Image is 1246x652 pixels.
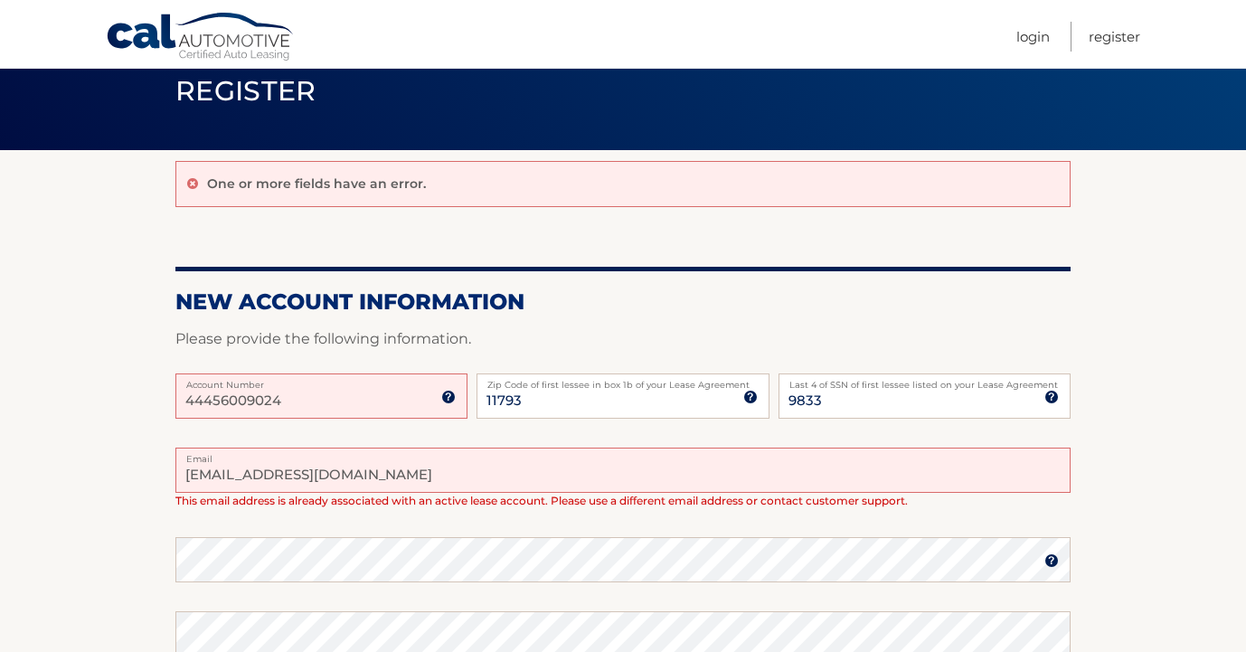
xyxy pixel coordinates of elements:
[175,288,1071,316] h2: New Account Information
[779,373,1071,388] label: Last 4 of SSN of first lessee listed on your Lease Agreement
[175,326,1071,352] p: Please provide the following information.
[175,494,908,507] span: This email address is already associated with an active lease account. Please use a different ema...
[175,74,316,108] span: Register
[1016,22,1050,52] a: Login
[1089,22,1140,52] a: Register
[175,448,1071,462] label: Email
[477,373,769,419] input: Zip Code
[1044,553,1059,568] img: tooltip.svg
[477,373,769,388] label: Zip Code of first lessee in box 1b of your Lease Agreement
[106,12,296,64] a: Cal Automotive
[779,373,1071,419] input: SSN or EIN (last 4 digits only)
[175,448,1071,493] input: Email
[743,390,758,404] img: tooltip.svg
[175,373,467,419] input: Account Number
[1044,390,1059,404] img: tooltip.svg
[207,175,426,192] p: One or more fields have an error.
[441,390,456,404] img: tooltip.svg
[175,373,467,388] label: Account Number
